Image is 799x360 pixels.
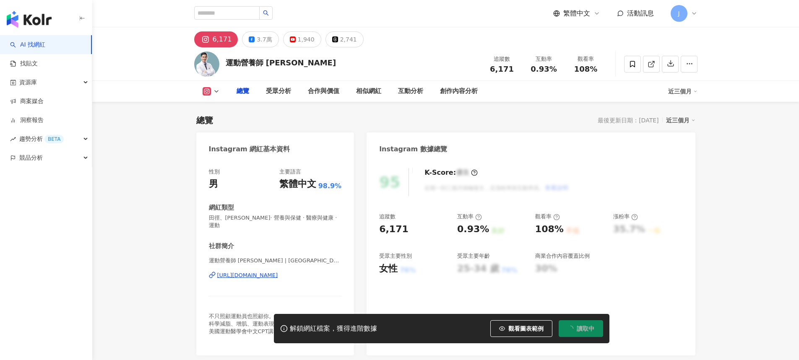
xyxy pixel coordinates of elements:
span: J [678,9,679,18]
span: loading [566,325,574,332]
div: K-Score : [424,168,478,177]
span: 資源庫 [19,73,37,92]
div: 受眾分析 [266,86,291,96]
div: 近三個月 [666,115,695,126]
div: 受眾主要性別 [379,252,412,260]
div: 運動營養師 [PERSON_NAME] [226,57,336,68]
div: 觀看率 [570,55,602,63]
div: 社群簡介 [209,242,234,251]
div: 漲粉率 [613,213,638,220]
div: 近三個月 [668,85,697,98]
a: 商案媒合 [10,97,44,106]
span: 繁體中文 [563,9,590,18]
div: 主要語言 [279,168,301,176]
div: 6,171 [379,223,409,236]
div: 0.93% [457,223,489,236]
span: 不只照顧運動員也照顧你。 科學減脂、增肌、運動表現提升的運動營養師。 美國運動醫學會中文CPT講師、北市大運科所畢 臉書粉專訊息預約 #sportsDietition [209,313,329,342]
button: 3.7萬 [242,31,278,47]
div: 3.7萬 [257,34,272,45]
button: 6,171 [194,31,238,47]
div: 性別 [209,168,220,176]
div: 互動率 [528,55,560,63]
span: rise [10,136,16,142]
span: search [263,10,269,16]
a: 找貼文 [10,60,38,68]
div: 觀看率 [535,213,560,220]
a: searchAI 找網紅 [10,41,45,49]
div: 1,940 [298,34,315,45]
div: 解鎖網紅檔案，獲得進階數據 [290,324,377,333]
div: 繁體中文 [279,178,316,191]
div: [URL][DOMAIN_NAME] [217,272,278,279]
button: 2,741 [325,31,364,47]
img: KOL Avatar [194,52,219,77]
div: 2,741 [340,34,357,45]
span: 98.9% [318,181,342,191]
div: BETA [44,135,64,143]
span: 趨勢分析 [19,129,64,148]
div: Instagram 網紅基本資料 [209,145,290,154]
span: 田徑、[PERSON_NAME]· 營養與保健 · 醫療與健康 · 運動 [209,214,342,229]
div: 總覽 [237,86,249,96]
div: 創作內容分析 [440,86,478,96]
div: 互動分析 [398,86,423,96]
div: 男 [209,178,218,191]
div: 追蹤數 [486,55,518,63]
span: 運動營養師 [PERSON_NAME] | [GEOGRAPHIC_DATA] [209,257,342,264]
div: 108% [535,223,564,236]
span: 競品分析 [19,148,43,167]
div: 網紅類型 [209,203,234,212]
button: 觀看圖表範例 [490,320,552,337]
div: 女性 [379,262,398,275]
div: 受眾主要年齡 [457,252,490,260]
span: 讀取中 [577,325,594,332]
div: 追蹤數 [379,213,396,220]
button: 1,940 [283,31,321,47]
span: 6,171 [490,65,514,73]
div: Instagram 數據總覽 [379,145,447,154]
div: 合作與價值 [308,86,339,96]
a: 洞察報告 [10,116,44,124]
div: 互動率 [457,213,482,220]
div: 相似網紅 [356,86,381,96]
span: 108% [574,65,598,73]
a: [URL][DOMAIN_NAME] [209,272,342,279]
span: 活動訊息 [627,9,654,17]
span: 觀看圖表範例 [508,325,544,332]
span: 0.93% [531,65,557,73]
div: 商業合作內容覆蓋比例 [535,252,590,260]
img: logo [7,11,52,28]
div: 6,171 [213,34,232,45]
div: 總覽 [196,114,213,126]
button: 讀取中 [559,320,603,337]
div: 最後更新日期：[DATE] [598,117,658,124]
